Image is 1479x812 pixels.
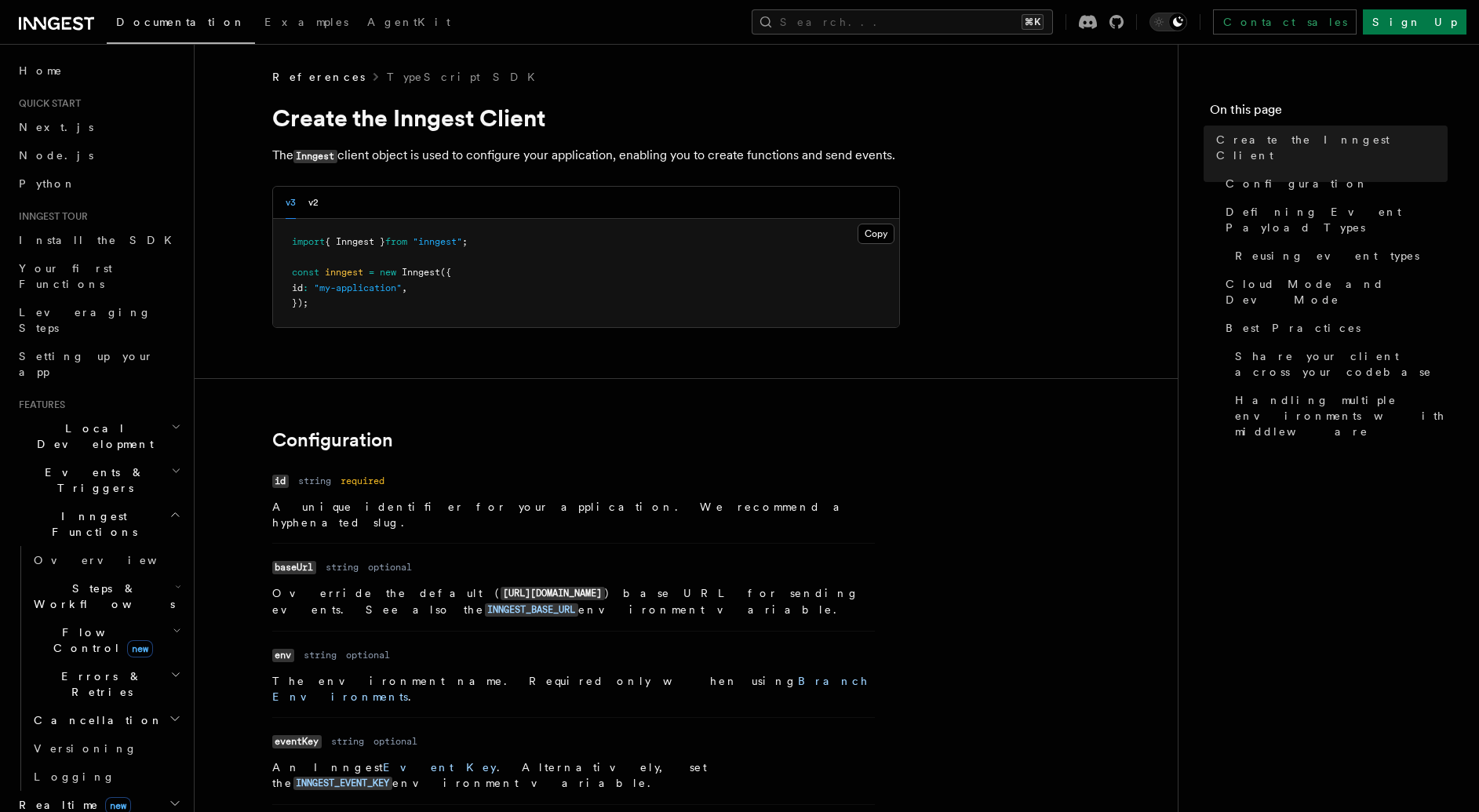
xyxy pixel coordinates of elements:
span: import [292,236,325,247]
dd: string [304,649,337,661]
dd: optional [368,561,412,573]
button: Errors & Retries [27,662,184,706]
a: INNGEST_EVENT_KEY [293,777,392,789]
p: An Inngest . Alternatively, set the environment variable. [272,759,875,792]
a: TypeScript SDK [387,69,545,85]
span: new [380,267,396,278]
span: , [402,282,407,293]
span: new [127,640,153,657]
span: Logging [34,770,115,783]
code: [URL][DOMAIN_NAME] [501,587,605,600]
span: = [369,267,374,278]
span: Your first Functions [19,262,112,290]
code: baseUrl [272,561,316,574]
span: Home [19,63,63,78]
span: Setting up your app [19,350,154,378]
a: Setting up your app [13,342,184,386]
p: A unique identifier for your application. We recommend a hyphenated slug. [272,499,875,530]
span: Share your client across your codebase [1235,348,1448,380]
a: Reusing event types [1229,242,1448,270]
button: v2 [308,187,319,219]
a: Documentation [107,5,255,44]
code: INNGEST_EVENT_KEY [293,777,392,790]
span: Create the Inngest Client [1216,132,1448,163]
a: Node.js [13,141,184,169]
kbd: ⌘K [1022,14,1044,30]
dd: optional [346,649,390,661]
dd: string [326,561,359,573]
span: Quick start [13,97,81,110]
a: Logging [27,763,184,791]
a: Your first Functions [13,254,184,298]
div: Inngest Functions [13,546,184,791]
button: v3 [286,187,296,219]
span: { Inngest } [325,236,385,247]
h1: Create the Inngest Client [272,104,900,132]
span: Documentation [116,16,246,28]
span: Best Practices [1226,320,1361,336]
code: id [272,475,289,488]
span: id [292,282,303,293]
button: Inngest Functions [13,502,184,546]
a: Best Practices [1219,314,1448,342]
span: ; [462,236,468,247]
span: Inngest [402,267,440,278]
span: AgentKit [367,16,450,28]
span: Examples [264,16,348,28]
a: Handling multiple environments with middleware [1229,386,1448,446]
p: The client object is used to configure your application, enabling you to create functions and sen... [272,144,900,167]
p: The environment name. Required only when using . [272,673,875,705]
span: Python [19,177,76,190]
a: Home [13,56,184,85]
a: Leveraging Steps [13,298,184,342]
button: Flow Controlnew [27,618,184,662]
span: Local Development [13,421,171,452]
span: : [303,282,308,293]
span: Features [13,399,65,411]
a: Contact sales [1213,9,1357,35]
a: Versioning [27,734,184,763]
span: Leveraging Steps [19,306,151,334]
button: Events & Triggers [13,458,184,502]
a: Install the SDK [13,226,184,254]
a: Configuration [272,429,393,451]
span: Inngest tour [13,210,88,223]
a: Sign Up [1363,9,1466,35]
span: }); [292,297,308,308]
span: Versioning [34,742,137,755]
span: References [272,69,365,85]
code: INNGEST_BASE_URL [485,603,578,617]
a: AgentKit [358,5,460,42]
button: Steps & Workflows [27,574,184,618]
button: Cancellation [27,706,184,734]
dd: string [298,475,331,487]
span: const [292,267,319,278]
span: Errors & Retries [27,668,170,700]
button: Copy [858,224,894,244]
button: Local Development [13,414,184,458]
a: Examples [255,5,358,42]
a: Event Key [383,761,497,774]
span: Reusing event types [1235,248,1419,264]
dd: required [341,475,384,487]
code: Inngest [293,150,337,163]
button: Toggle dark mode [1149,13,1187,31]
span: inngest [325,267,363,278]
dd: optional [373,735,417,748]
code: env [272,649,294,662]
span: Node.js [19,149,93,162]
dd: string [331,735,364,748]
span: ({ [440,267,451,278]
span: Next.js [19,121,93,133]
a: Next.js [13,113,184,141]
h4: On this page [1210,100,1448,126]
span: Events & Triggers [13,464,171,496]
a: Create the Inngest Client [1210,126,1448,169]
a: Branch Environments [272,675,869,703]
span: Overview [34,554,195,566]
a: Overview [27,546,184,574]
a: Python [13,169,184,198]
span: Cloud Mode and Dev Mode [1226,276,1448,308]
a: Configuration [1219,169,1448,198]
span: Inngest Functions [13,508,169,540]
